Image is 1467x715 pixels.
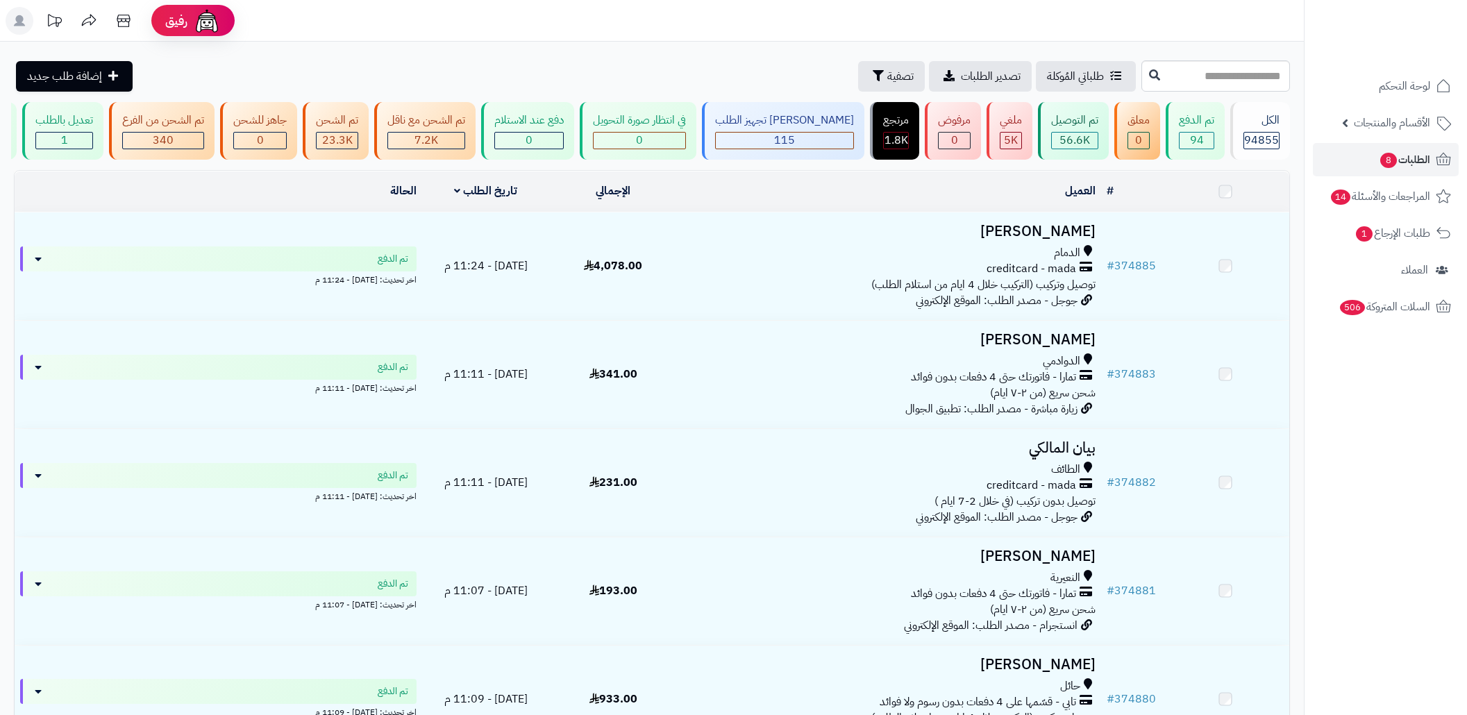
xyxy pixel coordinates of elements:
span: [DATE] - 11:09 م [444,691,528,707]
a: #374885 [1107,258,1156,274]
span: تصفية [887,68,914,85]
a: دفع عند الاستلام 0 [478,102,577,160]
span: تصدير الطلبات [961,68,1021,85]
span: حائل [1060,678,1080,694]
div: مرتجع [883,112,909,128]
span: لوحة التحكم [1379,76,1430,96]
div: اخر تحديث: [DATE] - 11:11 م [20,488,417,503]
span: [DATE] - 11:11 م [444,474,528,491]
a: الطلبات8 [1313,143,1459,176]
a: #374883 [1107,366,1156,382]
div: الكل [1243,112,1280,128]
span: 8 [1380,153,1397,168]
a: طلبات الإرجاع1 [1313,217,1459,250]
div: [PERSON_NAME] تجهيز الطلب [715,112,854,128]
div: 94 [1180,133,1214,149]
span: الطلبات [1379,150,1430,169]
div: اخر تحديث: [DATE] - 11:11 م [20,380,417,394]
span: 341.00 [589,366,637,382]
div: تم الدفع [1179,112,1214,128]
button: تصفية [858,61,925,92]
h3: [PERSON_NAME] [682,548,1096,564]
span: 1 [1356,226,1373,242]
span: creditcard - mada [987,478,1076,494]
span: رفيق [165,12,187,29]
span: إضافة طلب جديد [27,68,102,85]
span: # [1107,366,1114,382]
div: ملغي [1000,112,1022,128]
div: تم التوصيل [1051,112,1098,128]
span: [DATE] - 11:24 م [444,258,528,274]
div: في انتظار صورة التحويل [593,112,686,128]
a: إضافة طلب جديد [16,61,133,92]
span: 1 [61,132,68,149]
span: # [1107,258,1114,274]
a: الحالة [390,183,417,199]
span: [DATE] - 11:11 م [444,366,528,382]
span: 7.2K [414,132,438,149]
div: 0 [495,133,563,149]
span: creditcard - mada [987,261,1076,277]
span: تابي - قسّمها على 4 دفعات بدون رسوم ولا فوائد [880,694,1076,710]
div: 0 [594,133,685,149]
span: المراجعات والأسئلة [1330,187,1430,206]
span: [DATE] - 11:07 م [444,582,528,599]
h3: [PERSON_NAME] [682,332,1096,348]
div: 56569 [1052,133,1098,149]
span: تم الدفع [378,684,408,698]
span: 1.8K [885,132,908,149]
h3: [PERSON_NAME] [682,657,1096,673]
div: دفع عند الاستلام [494,112,564,128]
span: 23.3K [322,132,353,149]
span: جوجل - مصدر الطلب: الموقع الإلكتروني [916,292,1078,309]
span: توصيل وتركيب (التركيب خلال 4 ايام من استلام الطلب) [871,276,1096,293]
span: شحن سريع (من ٢-٧ ايام) [990,601,1096,618]
div: 7223 [388,133,464,149]
a: تحديثات المنصة [37,7,72,38]
div: 1 [36,133,92,149]
span: زيارة مباشرة - مصدر الطلب: تطبيق الجوال [905,401,1078,417]
a: جاهز للشحن 0 [217,102,300,160]
span: 933.00 [589,691,637,707]
div: تم الشحن [316,112,358,128]
a: تم التوصيل 56.6K [1035,102,1112,160]
span: الطائف [1051,462,1080,478]
a: مرتجع 1.8K [867,102,922,160]
h3: [PERSON_NAME] [682,224,1096,239]
span: العملاء [1401,260,1428,280]
span: 94855 [1244,132,1279,149]
a: #374882 [1107,474,1156,491]
span: طلباتي المُوكلة [1047,68,1104,85]
div: 1810 [884,133,908,149]
span: تم الدفع [378,252,408,266]
a: # [1107,183,1114,199]
div: اخر تحديث: [DATE] - 11:24 م [20,271,417,286]
a: تم الشحن 23.3K [300,102,371,160]
span: # [1107,691,1114,707]
a: تم الشحن من الفرع 340 [106,102,217,160]
span: 0 [951,132,958,149]
span: 5K [1004,132,1018,149]
a: ملغي 5K [984,102,1035,160]
a: معلق 0 [1112,102,1163,160]
span: 340 [153,132,174,149]
div: تم الشحن من الفرع [122,112,204,128]
span: 14 [1331,190,1350,205]
div: معلق [1128,112,1150,128]
span: 0 [1135,132,1142,149]
span: # [1107,474,1114,491]
span: 231.00 [589,474,637,491]
span: 0 [526,132,533,149]
a: المراجعات والأسئلة14 [1313,180,1459,213]
div: مرفوض [938,112,971,128]
a: تاريخ الطلب [454,183,517,199]
a: العميل [1065,183,1096,199]
span: تم الدفع [378,469,408,482]
span: طلبات الإرجاع [1355,224,1430,243]
span: 94 [1190,132,1204,149]
span: 4,078.00 [584,258,642,274]
span: 0 [257,132,264,149]
span: 0 [636,132,643,149]
span: 193.00 [589,582,637,599]
div: تعديل بالطلب [35,112,93,128]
